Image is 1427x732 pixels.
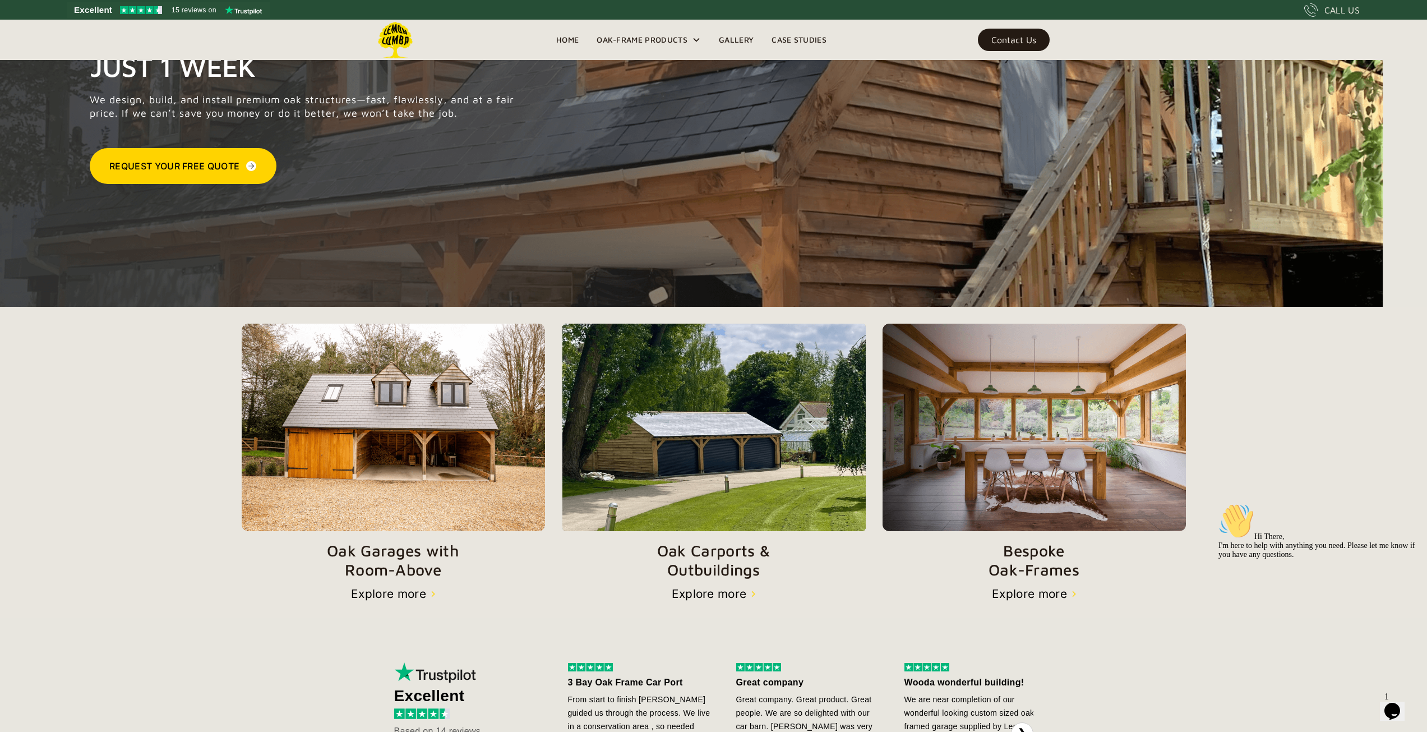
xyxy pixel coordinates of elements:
p: Oak Garages with Room-Above [242,541,545,579]
p: Bespoke Oak-Frames [883,541,1186,579]
div: CALL US [1324,3,1360,17]
a: Contact Us [978,29,1050,51]
div: Explore more [672,587,747,601]
img: Trustpilot logo [225,6,262,15]
div: Excellent [394,689,534,703]
div: 👋Hi There,I'm here to help with anything you need. Please let me know if you have any questions. [4,4,206,61]
div: Contact Us [991,36,1036,44]
p: Oak Carports & Outbuildings [562,541,866,579]
iframe: chat widget [1380,687,1416,721]
img: 5 stars [904,663,949,671]
div: Oak-Frame Products [588,20,710,60]
div: Explore more [351,587,426,601]
span: 15 reviews on [172,3,216,17]
a: Gallery [710,31,763,48]
a: See Lemon Lumba reviews on Trustpilot [67,2,270,18]
iframe: chat widget [1214,499,1416,682]
div: Wooda wonderful building! [904,676,1050,689]
a: Request Your Free Quote [90,148,276,184]
a: Oak Carports &Outbuildings [562,324,866,579]
img: 5 stars [736,663,781,671]
img: :wave: [4,4,40,40]
p: We design, build, and install premium oak structures—fast, flawlessly, and at a fair price. If we... [90,93,520,120]
a: Case Studies [763,31,835,48]
a: Oak Garages withRoom-Above [242,324,545,579]
span: Hi There, I'm here to help with anything you need. Please let me know if you have any questions. [4,34,201,60]
a: Explore more [351,587,435,601]
span: Excellent [74,3,112,17]
img: Trustpilot 4.5 stars [120,6,162,14]
div: Oak-Frame Products [597,33,687,47]
div: Great company [736,676,882,689]
div: Request Your Free Quote [109,159,239,173]
a: Explore more [672,587,756,601]
img: 4.5 stars [394,708,450,719]
img: Trustpilot [394,662,478,683]
div: 3 Bay Oak Frame Car Port [568,676,714,689]
img: 5 stars [568,663,613,671]
a: CALL US [1304,3,1360,17]
a: Explore more [992,587,1076,601]
div: Explore more [992,587,1067,601]
a: Home [547,31,588,48]
a: BespokeOak-Frames [883,324,1186,579]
